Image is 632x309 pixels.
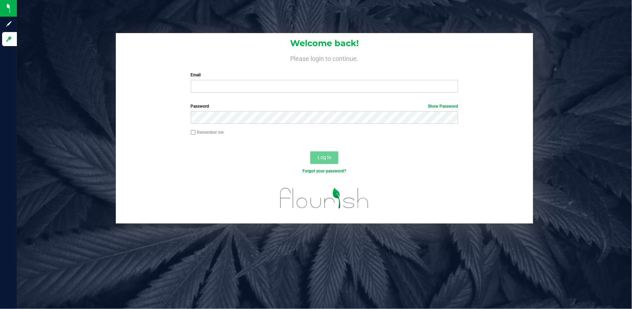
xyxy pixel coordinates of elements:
[116,39,533,48] h1: Welcome back!
[272,182,376,215] img: flourish_logo.svg
[302,169,346,174] a: Forgot your password?
[191,129,224,135] label: Remember me
[318,154,331,160] span: Log In
[191,130,196,135] input: Remember me
[310,151,338,164] button: Log In
[428,104,458,109] a: Show Password
[5,20,12,27] inline-svg: Sign up
[191,72,458,78] label: Email
[191,104,209,109] span: Password
[116,53,533,62] h4: Please login to continue.
[5,36,12,43] inline-svg: Log in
